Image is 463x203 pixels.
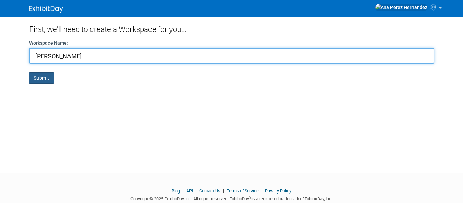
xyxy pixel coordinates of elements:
img: Ana Perez Hernandez [375,4,428,11]
sup: ® [249,196,251,199]
a: Terms of Service [227,188,259,194]
span: | [194,188,198,194]
a: Privacy Policy [265,188,291,194]
input: Name of your organization [29,48,434,64]
a: API [186,188,193,194]
img: ExhibitDay [29,6,63,13]
label: Workspace Name: [29,40,68,46]
a: Blog [172,188,180,194]
span: | [181,188,185,194]
span: | [221,188,226,194]
button: Submit [29,72,54,84]
a: Contact Us [199,188,220,194]
span: | [260,188,264,194]
div: First, we'll need to create a Workspace for you... [29,17,434,40]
